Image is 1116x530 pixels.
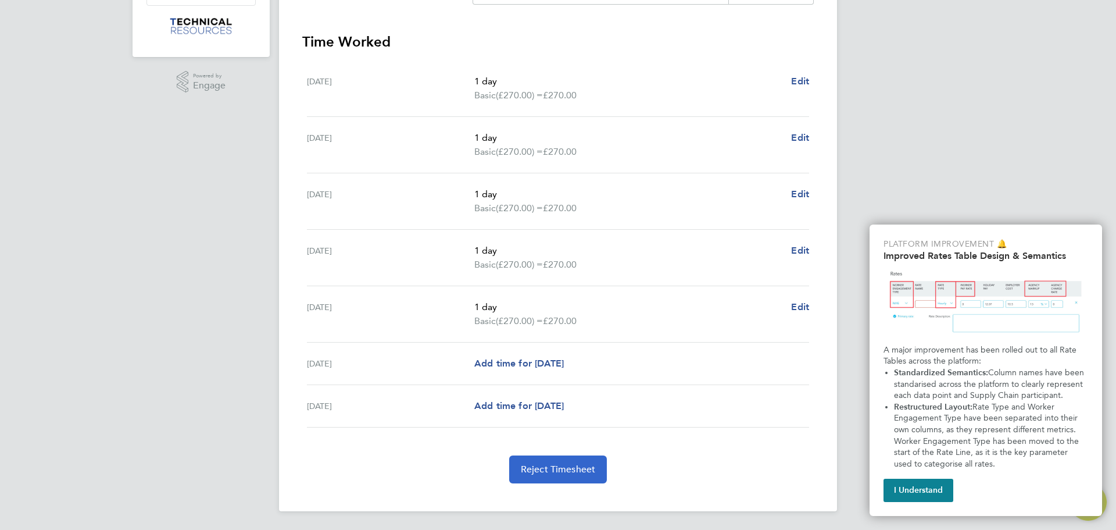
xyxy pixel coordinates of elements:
[193,81,226,91] span: Engage
[302,33,814,51] h3: Time Worked
[169,17,234,36] img: technicalresources-logo-retina.png
[884,239,1088,250] p: Platform Improvement 🔔
[474,145,496,159] span: Basic
[884,266,1088,340] img: Updated Rates Table Design & Semantics
[146,17,256,36] a: Go to home page
[791,245,809,256] span: Edit
[474,400,564,411] span: Add time for [DATE]
[307,300,474,328] div: [DATE]
[791,132,809,143] span: Edit
[543,259,577,270] span: £270.00
[496,202,543,214] span: (£270.00) =
[474,244,782,258] p: 1 day
[193,71,226,81] span: Powered by
[894,402,1081,469] span: Rate Type and Worker Engagement Type have been separated into their own columns, as they represen...
[791,301,809,312] span: Edit
[496,146,543,157] span: (£270.00) =
[496,90,543,101] span: (£270.00) =
[307,357,474,371] div: [DATE]
[307,399,474,413] div: [DATE]
[474,131,782,145] p: 1 day
[474,74,782,88] p: 1 day
[474,300,782,314] p: 1 day
[496,315,543,326] span: (£270.00) =
[791,76,809,87] span: Edit
[474,88,496,102] span: Basic
[543,202,577,214] span: £270.00
[307,187,474,215] div: [DATE]
[894,402,972,412] strong: Restructured Layout:
[521,464,596,475] span: Reject Timesheet
[496,259,543,270] span: (£270.00) =
[474,201,496,215] span: Basic
[884,250,1088,261] h2: Improved Rates Table Design & Semantics
[307,131,474,159] div: [DATE]
[870,225,1102,516] div: Improved Rate Table Semantics
[791,188,809,200] span: Edit
[884,479,953,502] button: I Understand
[307,74,474,102] div: [DATE]
[307,244,474,272] div: [DATE]
[543,90,577,101] span: £270.00
[884,344,1088,367] p: A major improvement has been rolled out to all Rate Tables across the platform:
[474,187,782,201] p: 1 day
[543,315,577,326] span: £270.00
[543,146,577,157] span: £270.00
[894,368,1086,400] span: Column names have been standarised across the platform to clearly represent each data point and S...
[474,314,496,328] span: Basic
[474,358,564,369] span: Add time for [DATE]
[894,368,988,378] strong: Standardized Semantics:
[474,258,496,272] span: Basic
